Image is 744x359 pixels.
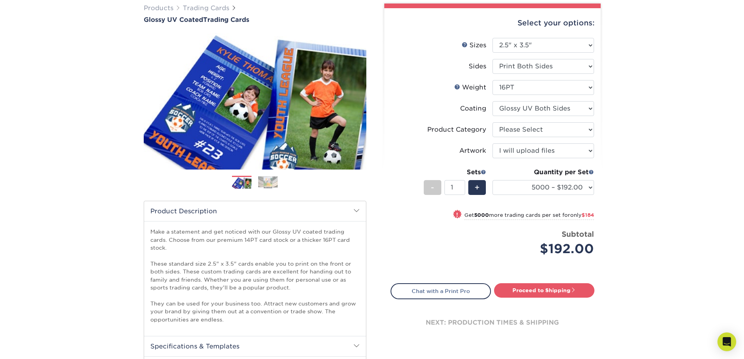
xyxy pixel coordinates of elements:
[258,176,278,188] img: Trading Cards 02
[144,4,173,12] a: Products
[232,176,252,190] img: Trading Cards 01
[717,332,736,351] div: Open Intercom Messenger
[144,201,366,221] h2: Product Description
[475,182,480,193] span: +
[570,212,594,218] span: only
[424,168,486,177] div: Sets
[562,230,594,238] strong: Subtotal
[498,239,594,258] div: $192.00
[459,146,486,155] div: Artwork
[494,283,594,297] a: Proceed to Shipping
[582,212,594,218] span: $184
[144,16,366,23] a: Glossy UV CoatedTrading Cards
[144,16,203,23] span: Glossy UV Coated
[391,283,491,299] a: Chat with a Print Pro
[427,125,486,134] div: Product Category
[144,336,366,356] h2: Specifications & Templates
[391,8,594,38] div: Select your options:
[144,24,366,178] img: Glossy UV Coated 01
[460,104,486,113] div: Coating
[464,212,594,220] small: Get more trading cards per set for
[183,4,229,12] a: Trading Cards
[456,211,458,219] span: !
[150,228,360,323] p: Make a statement and get noticed with our Glossy UV coated trading cards. Choose from our premium...
[462,41,486,50] div: Sizes
[474,212,489,218] strong: 5000
[469,62,486,71] div: Sides
[391,299,594,346] div: next: production times & shipping
[454,83,486,92] div: Weight
[431,182,434,193] span: -
[144,16,366,23] h1: Trading Cards
[492,168,594,177] div: Quantity per Set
